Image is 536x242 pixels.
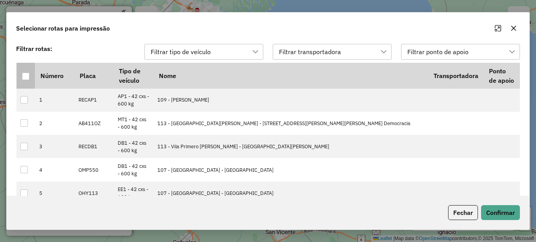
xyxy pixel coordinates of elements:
td: 5 [35,182,74,205]
td: 3 [35,135,74,158]
td: MT1 - 42 cxs - 600 kg [113,112,153,135]
div: Filtrar ponto de apoio [405,44,471,59]
td: 107 - [GEOGRAPHIC_DATA] - [GEOGRAPHIC_DATA] [153,182,428,205]
td: DB1 - 42 cxs - 600 kg [113,135,153,158]
div: Filtrar transportadora [276,44,344,59]
th: Ponto de apoio [483,63,520,89]
td: DB1 - 42 cxs - 600 kg [113,158,153,181]
td: EE1 - 42 cxs - 600 kg [113,182,153,205]
td: RECAP1 [74,89,113,112]
div: Filtrar tipo de veículo [148,44,213,59]
td: OHY113 [74,182,113,205]
th: Número [35,63,74,89]
span: Selecionar rotas para impressão [16,24,110,33]
td: 107 - [GEOGRAPHIC_DATA] - [GEOGRAPHIC_DATA] [153,158,428,181]
td: AP1 - 42 cxs - 600 kg [113,89,153,112]
th: Nome [153,63,428,89]
td: 113 - [GEOGRAPHIC_DATA][PERSON_NAME] - [STREET_ADDRESS][PERSON_NAME][PERSON_NAME] Democracia [153,112,428,135]
button: Fechar [448,205,478,220]
td: AB411OZ [74,112,113,135]
button: Maximize [492,22,504,35]
button: Confirmar [481,205,520,220]
td: 2 [35,112,74,135]
td: 113 - Vila Primero [PERSON_NAME] - [GEOGRAPHIC_DATA][PERSON_NAME] [153,135,428,158]
th: Placa [74,63,113,89]
strong: Filtrar rotas: [16,45,52,53]
td: 109 - [PERSON_NAME] [153,89,428,112]
th: Tipo de veículo [113,63,153,89]
th: Transportadora [428,63,483,89]
td: 1 [35,89,74,112]
td: RECDB1 [74,135,113,158]
td: OMP550 [74,158,113,181]
td: 4 [35,158,74,181]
